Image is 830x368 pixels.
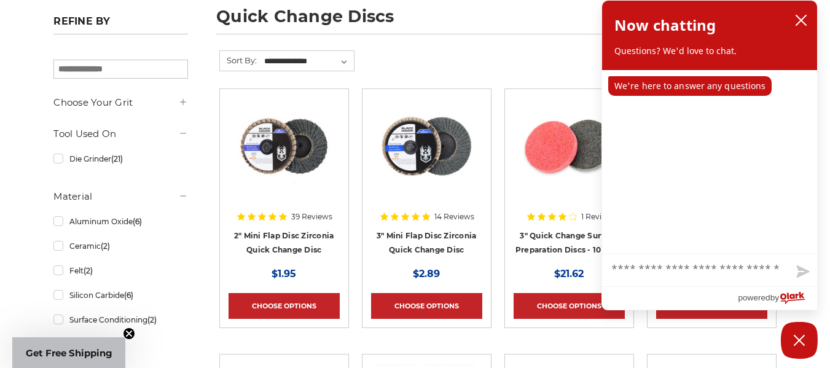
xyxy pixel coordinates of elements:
span: (6) [124,291,133,300]
button: close chatbox [791,11,811,29]
h5: Tool Used On [53,127,187,141]
label: Sort By: [220,51,257,69]
select: Sort By: [262,52,354,71]
a: Choose Options [229,293,340,319]
span: Get Free Shipping [26,347,112,359]
span: by [770,290,779,305]
span: (21) [111,154,123,163]
a: Die Grinder [53,148,187,170]
a: Ceramic [53,235,187,257]
span: $1.95 [272,268,296,280]
span: 39 Reviews [291,213,332,221]
a: 3 inch surface preparation discs [514,98,625,209]
span: (2) [84,266,93,275]
button: Close teaser [123,327,135,340]
h5: Material [53,189,187,204]
span: (6) [133,217,142,226]
button: Send message [786,258,817,286]
img: BHA 3" Quick Change 60 Grit Flap Disc for Fine Grinding and Finishing [377,98,476,196]
a: Choose Options [514,293,625,319]
span: (2) [101,241,110,251]
h5: Choose Your Grit [53,95,187,110]
a: BHA 3" Quick Change 60 Grit Flap Disc for Fine Grinding and Finishing [371,98,482,209]
h2: Now chatting [614,13,716,37]
h5: Refine by [53,15,187,34]
span: 1 Review [581,213,613,221]
div: chat [602,70,817,254]
a: Zirconia [53,334,187,355]
span: (2) [147,315,157,324]
a: Felt [53,260,187,281]
a: 2" Mini Flap Disc Zirconia Quick Change Disc [234,231,334,254]
a: 3" Quick Change Surface Preparation Discs - 10 Pack [515,231,623,254]
span: powered [738,290,770,305]
a: 3" Mini Flap Disc Zirconia Quick Change Disc [377,231,477,254]
h1: quick change discs [216,8,777,34]
a: Silicon Carbide [53,284,187,306]
a: Black Hawk Abrasives 2-inch Zirconia Flap Disc with 60 Grit Zirconia for Smooth Finishing [229,98,340,209]
p: We're here to answer any questions [608,76,772,96]
img: Black Hawk Abrasives 2-inch Zirconia Flap Disc with 60 Grit Zirconia for Smooth Finishing [235,98,333,196]
span: $2.89 [413,268,440,280]
p: Questions? We'd love to chat. [614,45,805,57]
a: Surface Conditioning [53,309,187,331]
span: $21.62 [554,268,584,280]
div: Get Free ShippingClose teaser [12,337,125,368]
img: 3 inch surface preparation discs [520,98,618,196]
a: Powered by Olark [738,287,817,310]
span: 14 Reviews [434,213,474,221]
a: Choose Options [371,293,482,319]
a: Aluminum Oxide [53,211,187,232]
button: Close Chatbox [781,322,818,359]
